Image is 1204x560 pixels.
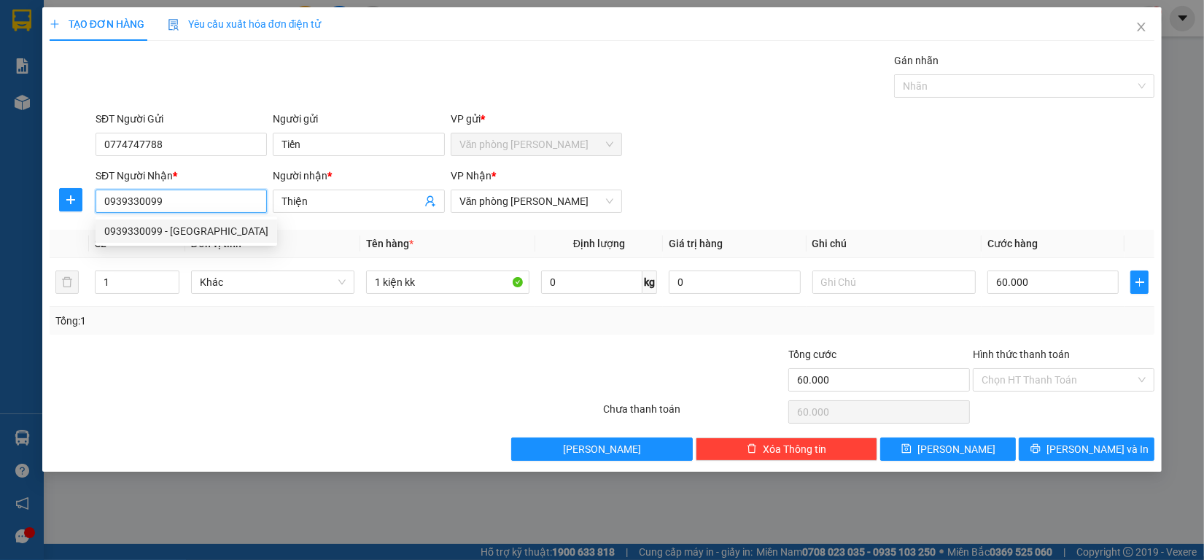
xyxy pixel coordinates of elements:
div: Tổng: 1 [55,313,465,329]
b: [PERSON_NAME] [84,9,206,28]
span: plus [50,19,60,29]
button: plus [59,188,82,211]
span: save [901,443,912,455]
button: printer[PERSON_NAME] và In [1019,437,1154,461]
div: SĐT Người Gửi [96,111,267,127]
div: VP gửi [451,111,622,127]
div: Chưa thanh toán [602,401,786,427]
span: environment [84,35,96,47]
label: Gán nhãn [894,55,939,66]
label: Hình thức thanh toán [973,349,1070,360]
span: plus [60,194,82,206]
img: icon [168,19,179,31]
span: plus [1131,276,1148,288]
span: Văn phòng Vũ Linh [459,190,613,212]
th: Ghi chú [807,230,982,258]
span: [PERSON_NAME] [917,441,995,457]
button: plus [1130,271,1149,294]
button: save[PERSON_NAME] [880,437,1016,461]
span: user-add [424,195,436,207]
span: printer [1030,443,1041,455]
button: deleteXóa Thông tin [696,437,877,461]
button: Close [1121,7,1162,48]
li: E11, Đường số 8, Khu dân cư Nông [GEOGRAPHIC_DATA], Kv.[GEOGRAPHIC_DATA], [GEOGRAPHIC_DATA] [7,32,278,106]
span: VP Nhận [451,170,492,182]
button: [PERSON_NAME] [511,437,693,461]
span: delete [747,443,757,455]
span: close [1135,21,1147,33]
li: 1900 8181 [7,105,278,123]
span: Định lượng [573,238,625,249]
button: delete [55,271,79,294]
div: Người gửi [273,111,444,127]
input: Ghi Chú [812,271,976,294]
span: Cước hàng [987,238,1038,249]
span: Tên hàng [366,238,413,249]
div: 0939330099 - Nhật Minh [96,219,277,243]
span: Giá trị hàng [669,238,723,249]
div: Người nhận [273,168,444,184]
span: TẠO ĐƠN HÀNG [50,18,144,30]
span: Yêu cầu xuất hóa đơn điện tử [168,18,322,30]
div: 0939330099 - [GEOGRAPHIC_DATA] [104,223,268,239]
input: VD: Bàn, Ghế [366,271,529,294]
input: 0 [669,271,801,294]
span: Khác [200,271,346,293]
span: [PERSON_NAME] [563,441,641,457]
span: [PERSON_NAME] và In [1046,441,1149,457]
span: phone [7,108,18,120]
span: kg [642,271,657,294]
div: SĐT Người Nhận [96,168,267,184]
span: Văn phòng Cao Thắng [459,133,613,155]
span: Xóa Thông tin [763,441,826,457]
span: Tổng cước [788,349,836,360]
img: logo.jpg [7,7,79,79]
